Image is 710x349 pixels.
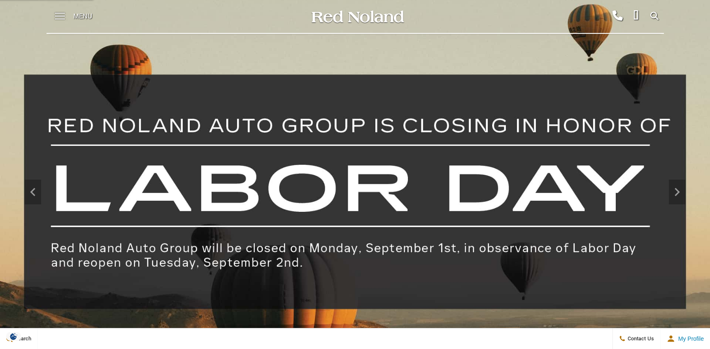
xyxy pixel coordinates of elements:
[669,180,685,204] div: Next
[25,180,41,204] div: Previous
[626,335,654,342] span: Contact Us
[661,328,710,349] button: Open user profile menu
[4,332,23,341] section: Click to Open Cookie Consent Modal
[310,9,405,24] img: Red Noland Auto Group
[675,335,704,342] span: My Profile
[4,332,23,341] img: Opt-Out Icon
